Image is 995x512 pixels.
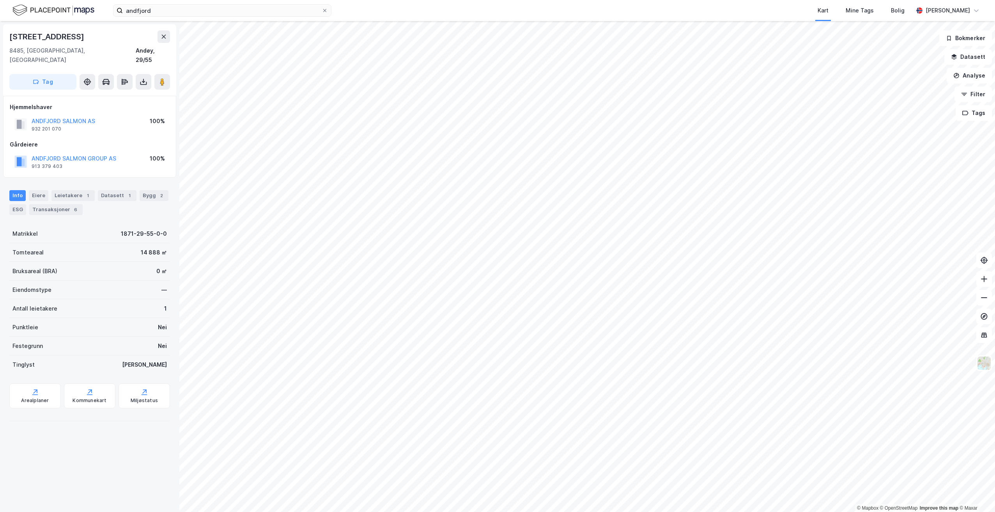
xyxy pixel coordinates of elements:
div: 0 ㎡ [156,267,167,276]
div: Eiere [29,190,48,201]
div: 1 [164,304,167,313]
div: 8485, [GEOGRAPHIC_DATA], [GEOGRAPHIC_DATA] [9,46,136,65]
div: Tomteareal [12,248,44,257]
div: 100% [150,154,165,163]
button: Tag [9,74,76,90]
div: Mine Tags [846,6,874,15]
input: Søk på adresse, matrikkel, gårdeiere, leietakere eller personer [123,5,322,16]
a: Improve this map [920,505,958,511]
div: Nei [158,341,167,351]
div: ESG [9,204,26,215]
div: Gårdeiere [10,140,170,149]
button: Tags [956,105,992,121]
iframe: Chat Widget [956,475,995,512]
div: 100% [150,117,165,126]
div: Miljøstatus [131,397,158,404]
div: — [161,285,167,295]
div: [STREET_ADDRESS] [9,30,86,43]
div: Hjemmelshaver [10,102,170,112]
img: logo.f888ab2527a4732fd821a326f86c7f29.svg [12,4,94,17]
button: Filter [954,87,992,102]
div: 913 379 403 [32,163,62,169]
button: Datasett [944,49,992,65]
div: Tinglyst [12,360,35,369]
div: Festegrunn [12,341,43,351]
div: Nei [158,323,167,332]
button: Bokmerker [939,30,992,46]
div: Matrikkel [12,229,38,238]
div: Punktleie [12,323,38,332]
div: Kart [818,6,829,15]
div: [PERSON_NAME] [122,360,167,369]
div: Kommunekart [73,397,106,404]
img: Z [977,356,991,371]
div: 14 888 ㎡ [141,248,167,257]
div: 932 201 070 [32,126,61,132]
div: [PERSON_NAME] [926,6,970,15]
div: Leietakere [51,190,95,201]
div: Antall leietakere [12,304,57,313]
a: Mapbox [857,505,878,511]
div: Transaksjoner [29,204,83,215]
div: Arealplaner [21,397,49,404]
button: Analyse [947,68,992,83]
div: Bruksareal (BRA) [12,267,57,276]
div: Bygg [140,190,168,201]
div: 1871-29-55-0-0 [121,229,167,238]
div: 6 [72,206,80,214]
div: Datasett [98,190,136,201]
div: Bolig [891,6,905,15]
div: Andøy, 29/55 [136,46,170,65]
div: 2 [158,192,165,200]
div: Eiendomstype [12,285,51,295]
a: OpenStreetMap [880,505,918,511]
div: 1 [84,192,92,200]
div: Info [9,190,26,201]
div: 1 [126,192,133,200]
